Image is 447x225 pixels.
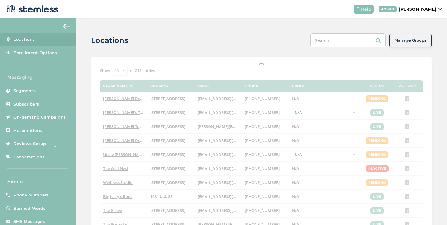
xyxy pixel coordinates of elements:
span: Help [361,6,371,12]
span: Automations [13,128,42,134]
span: Conversations [13,154,45,160]
span: SMS Messages [13,219,45,225]
span: Segments [13,88,36,94]
iframe: Chat Widget [417,196,447,225]
img: glitter-stars-b7820f95.gif [51,138,63,150]
span: Reviews Setup [13,141,46,147]
span: On-demand Campaigns [13,114,66,120]
img: logo-dark-0685b13c.svg [5,3,58,15]
span: Phone Numbers [13,192,49,198]
img: icon_down-arrow-small-66adaf34.svg [438,8,442,10]
p: [PERSON_NAME] [399,6,436,12]
img: icon-arrow-back-accent-c549486e.svg [63,24,70,29]
span: Enrollment Options [13,50,57,56]
span: Subscribers [13,101,39,107]
div: ADMIN [379,6,397,12]
button: Manage Groups [389,34,432,47]
span: Banned Words [13,206,46,212]
input: Search [310,33,386,47]
h2: Locations [91,35,128,46]
span: Manage Groups [394,37,427,43]
span: Locations [13,36,35,43]
img: icon-help-white-03924b79.svg [356,7,360,11]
